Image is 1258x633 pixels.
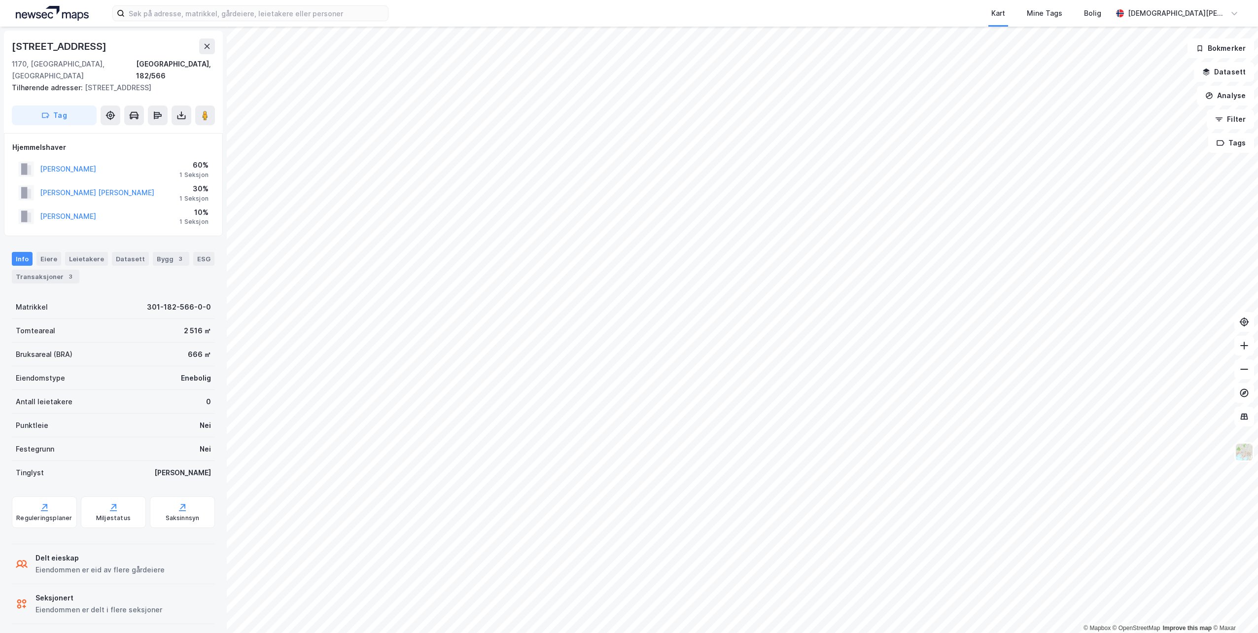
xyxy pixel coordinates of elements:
[35,604,162,616] div: Eiendommen er delt i flere seksjoner
[12,270,79,283] div: Transaksjoner
[16,420,48,431] div: Punktleie
[16,301,48,313] div: Matrikkel
[1208,133,1254,153] button: Tags
[66,272,75,281] div: 3
[112,252,149,266] div: Datasett
[35,552,165,564] div: Delt eieskap
[16,443,54,455] div: Festegrunn
[1209,586,1258,633] iframe: Chat Widget
[200,443,211,455] div: Nei
[136,58,215,82] div: [GEOGRAPHIC_DATA], 182/566
[12,83,85,92] span: Tilhørende adresser:
[179,218,209,226] div: 1 Seksjon
[200,420,211,431] div: Nei
[179,159,209,171] div: 60%
[179,171,209,179] div: 1 Seksjon
[991,7,1005,19] div: Kart
[193,252,214,266] div: ESG
[188,349,211,360] div: 666 ㎡
[12,38,108,54] div: [STREET_ADDRESS]
[1207,109,1254,129] button: Filter
[184,325,211,337] div: 2 516 ㎡
[35,564,165,576] div: Eiendommen er eid av flere gårdeiere
[12,58,136,82] div: 1170, [GEOGRAPHIC_DATA], [GEOGRAPHIC_DATA]
[16,396,72,408] div: Antall leietakere
[35,592,162,604] div: Seksjonert
[1235,443,1254,461] img: Z
[12,82,207,94] div: [STREET_ADDRESS]
[12,105,97,125] button: Tag
[206,396,211,408] div: 0
[179,195,209,203] div: 1 Seksjon
[153,252,189,266] div: Bygg
[12,141,214,153] div: Hjemmelshaver
[1084,7,1101,19] div: Bolig
[147,301,211,313] div: 301-182-566-0-0
[1113,625,1160,632] a: OpenStreetMap
[179,183,209,195] div: 30%
[12,252,33,266] div: Info
[175,254,185,264] div: 3
[16,372,65,384] div: Eiendomstype
[1163,625,1212,632] a: Improve this map
[1197,86,1254,105] button: Analyse
[16,349,72,360] div: Bruksareal (BRA)
[1188,38,1254,58] button: Bokmerker
[16,514,72,522] div: Reguleringsplaner
[1083,625,1111,632] a: Mapbox
[179,207,209,218] div: 10%
[1027,7,1062,19] div: Mine Tags
[65,252,108,266] div: Leietakere
[125,6,388,21] input: Søk på adresse, matrikkel, gårdeiere, leietakere eller personer
[181,372,211,384] div: Enebolig
[16,325,55,337] div: Tomteareal
[166,514,200,522] div: Saksinnsyn
[36,252,61,266] div: Eiere
[1194,62,1254,82] button: Datasett
[1128,7,1226,19] div: [DEMOGRAPHIC_DATA][PERSON_NAME]
[16,467,44,479] div: Tinglyst
[16,6,89,21] img: logo.a4113a55bc3d86da70a041830d287a7e.svg
[154,467,211,479] div: [PERSON_NAME]
[96,514,131,522] div: Miljøstatus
